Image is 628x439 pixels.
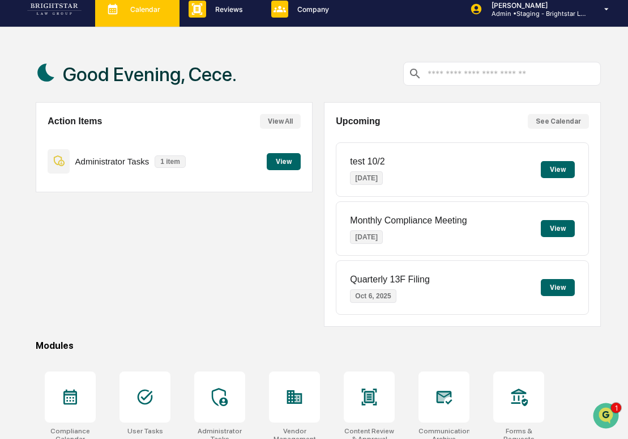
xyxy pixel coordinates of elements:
span: Data Lookup [23,254,71,265]
button: See Calendar [528,114,589,129]
span: [DATE] [100,185,123,194]
img: 1746055101610-c473b297-6a78-478c-a979-82029cc54cd1 [23,155,32,164]
h2: Upcoming [336,116,380,126]
div: 🖐️ [11,233,20,242]
a: Powered byPylon [80,281,137,290]
p: Administrator Tasks [75,157,149,166]
p: Calendar [121,5,166,14]
a: 🖐️Preclearance [7,227,78,248]
p: Monthly Compliance Meeting [350,216,467,226]
button: View [267,153,301,170]
span: Preclearance [23,232,73,243]
button: View [541,161,575,178]
p: Reviews [206,5,249,14]
p: 1 item [155,155,186,168]
p: Company [288,5,335,14]
p: [PERSON_NAME] [482,1,588,10]
img: Jack Rasmussen [11,143,29,162]
p: Quarterly 13F Filing [350,275,430,285]
span: Attestations [93,232,140,243]
div: Start new chat [51,87,186,98]
span: [PERSON_NAME] [35,185,92,194]
div: 🗄️ [82,233,91,242]
img: Cece Ferraez [11,174,29,192]
span: Pylon [113,281,137,290]
span: [PERSON_NAME] [35,154,92,163]
img: logo [27,3,82,15]
p: Oct 6, 2025 [350,289,396,303]
div: 🔎 [11,255,20,264]
div: Past conversations [11,126,76,135]
button: Start new chat [193,90,206,104]
img: 1746055101610-c473b297-6a78-478c-a979-82029cc54cd1 [11,87,32,107]
div: User Tasks [127,427,163,435]
a: 🔎Data Lookup [7,249,76,269]
img: 4531339965365_218c74b014194aa58b9b_72.jpg [24,87,44,107]
p: [DATE] [350,171,383,185]
button: View [541,220,575,237]
button: See all [176,124,206,137]
h1: Good Evening, Cece. [63,63,237,86]
div: We're available if you need us! [51,98,156,107]
a: 🗄️Attestations [78,227,145,248]
button: View [541,279,575,296]
iframe: Open customer support [592,402,622,432]
span: [DATE] [100,154,123,163]
p: [DATE] [350,230,383,244]
div: Modules [36,340,601,351]
p: How can we help? [11,24,206,42]
p: Admin • Staging - Brightstar Law Group [482,10,588,18]
span: • [94,185,98,194]
button: View All [260,114,301,129]
h2: Action Items [48,116,102,126]
p: test 10/2 [350,157,385,167]
span: • [94,154,98,163]
a: View [267,155,301,166]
